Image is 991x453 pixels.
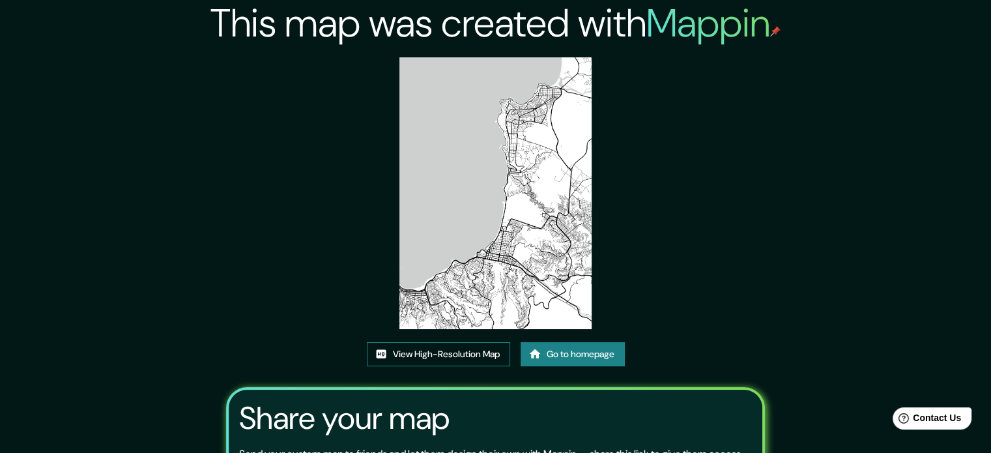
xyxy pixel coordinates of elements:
[521,342,625,366] a: Go to homepage
[875,402,977,439] iframe: Help widget launcher
[770,26,781,37] img: mappin-pin
[399,57,592,329] img: created-map
[239,400,450,437] h3: Share your map
[367,342,510,366] a: View High-Resolution Map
